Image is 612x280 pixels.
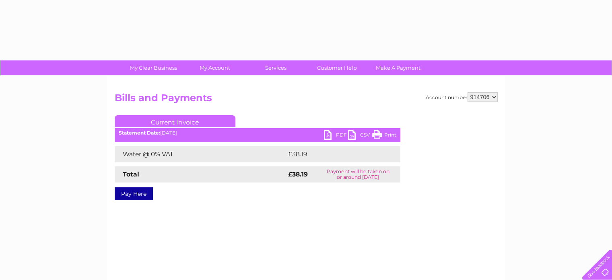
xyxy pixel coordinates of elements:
div: [DATE] [115,130,400,136]
td: £38.19 [286,146,383,162]
strong: £38.19 [288,170,308,178]
td: Payment will be taken on or around [DATE] [316,166,400,183]
a: Current Invoice [115,115,235,127]
a: PDF [324,130,348,142]
b: Statement Date: [119,130,160,136]
strong: Total [123,170,139,178]
a: Make A Payment [365,60,431,75]
a: Pay Here [115,187,153,200]
a: CSV [348,130,372,142]
h2: Bills and Payments [115,92,498,108]
a: My Account [181,60,248,75]
a: Customer Help [304,60,370,75]
a: My Clear Business [120,60,187,75]
div: Account number [426,92,498,102]
a: Print [372,130,396,142]
a: Services [243,60,309,75]
td: Water @ 0% VAT [115,146,286,162]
